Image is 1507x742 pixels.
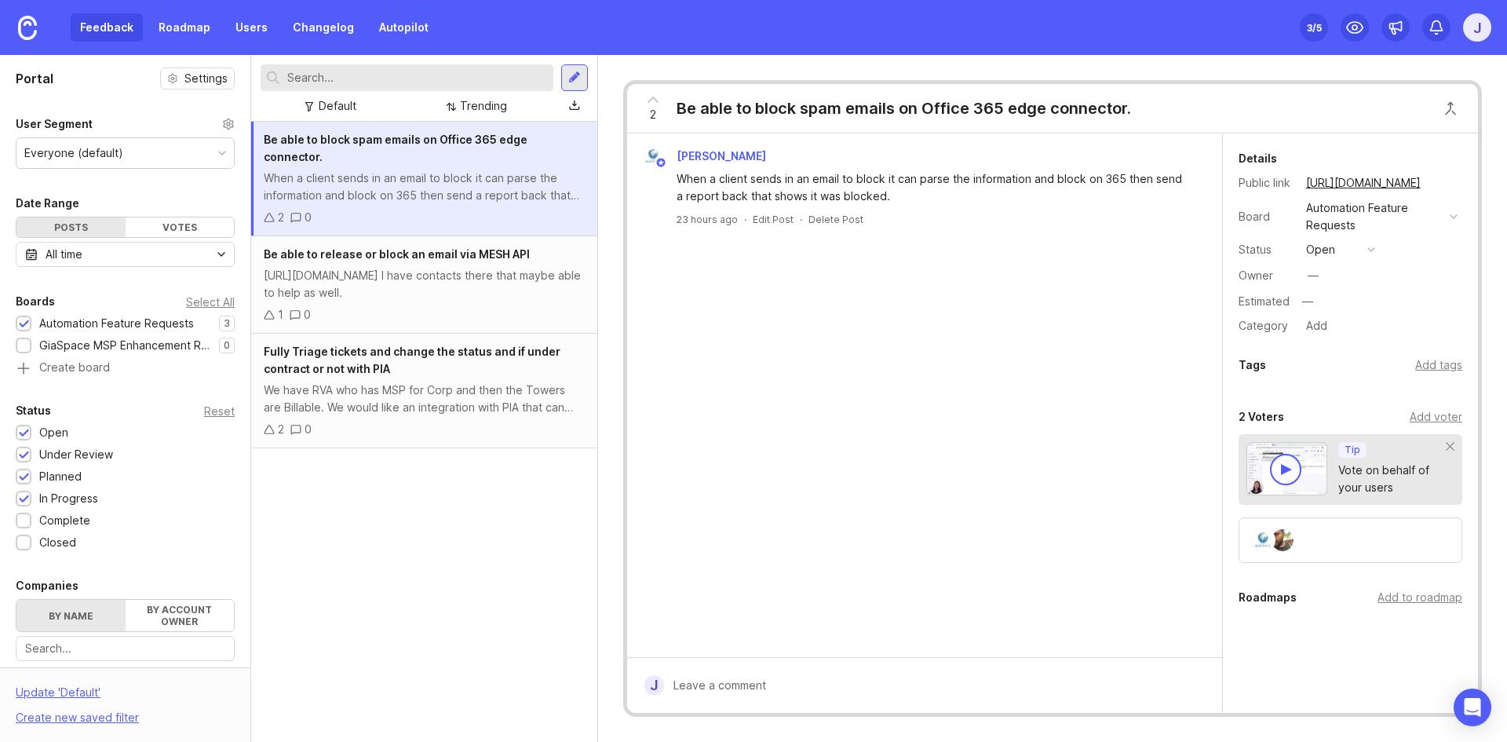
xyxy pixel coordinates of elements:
[633,146,779,166] a: Rob Giannini[PERSON_NAME]
[204,407,235,415] div: Reset
[39,534,76,551] div: Closed
[39,315,194,332] div: Automation Feature Requests
[209,248,234,261] svg: toggle icon
[283,13,363,42] a: Changelog
[1308,267,1319,284] div: —
[278,306,283,323] div: 1
[16,401,51,420] div: Status
[24,144,123,162] div: Everyone (default)
[264,170,585,204] div: When a client sends in an email to block it can parse the information and block on 365 then send ...
[16,194,79,213] div: Date Range
[278,209,284,226] div: 2
[643,146,663,166] img: Rob Giannini
[1246,442,1328,495] img: video-thumbnail-vote-d41b83416815613422e2ca741bf692cc.jpg
[1239,267,1294,284] div: Owner
[39,490,98,507] div: In Progress
[39,424,68,441] div: Open
[1463,13,1491,42] button: J
[1252,529,1274,551] img: Rob Giannini
[1239,356,1266,375] div: Tags
[16,292,55,311] div: Boards
[278,421,284,438] div: 2
[1239,174,1294,192] div: Public link
[46,246,82,263] div: All time
[264,382,585,416] div: We have RVA who has MSP for Corp and then the Towers are Billable. We would like an integration w...
[16,576,78,595] div: Companies
[1239,588,1297,607] div: Roadmaps
[251,334,597,448] a: Fully Triage tickets and change the status and if under contract or not with PIAWe have RVA who h...
[287,69,547,86] input: Search...
[186,298,235,306] div: Select All
[1345,444,1360,456] p: Tip
[808,213,863,226] div: Delete Post
[305,421,312,438] div: 0
[753,213,794,226] div: Edit Post
[650,106,656,123] span: 2
[677,149,766,163] span: [PERSON_NAME]
[744,213,746,226] div: ·
[16,709,139,726] div: Create new saved filter
[1300,13,1328,42] button: 3/5
[224,317,230,330] p: 3
[655,157,666,169] img: member badge
[1415,356,1462,374] div: Add tags
[1377,589,1462,606] div: Add to roadmap
[1239,317,1294,334] div: Category
[16,684,100,709] div: Update ' Default '
[677,97,1131,119] div: Be able to block spam emails on Office 365 edge connector.
[226,13,277,42] a: Users
[1272,529,1294,551] img: Yayati Chothe
[25,640,225,657] input: Search...
[16,69,53,88] h1: Portal
[126,217,235,237] div: Votes
[800,213,802,226] div: ·
[677,170,1191,205] div: When a client sends in an email to block it can parse the information and block on 365 then send ...
[224,339,230,352] p: 0
[1239,296,1290,307] div: Estimated
[1294,316,1332,336] a: Add
[370,13,438,42] a: Autopilot
[1306,199,1443,234] div: Automation Feature Requests
[39,468,82,485] div: Planned
[251,236,597,334] a: Be able to release or block an email via MESH API[URL][DOMAIN_NAME] I have contacts there that ma...
[39,337,211,354] div: GiaSpace MSP Enhancement Requests
[39,512,90,529] div: Complete
[149,13,220,42] a: Roadmap
[304,306,311,323] div: 0
[1239,408,1284,426] div: 2 Voters
[251,122,597,236] a: Be able to block spam emails on Office 365 edge connector.When a client sends in an email to bloc...
[16,115,93,133] div: User Segment
[1239,149,1277,168] div: Details
[644,675,664,696] div: J
[264,267,585,302] div: [URL][DOMAIN_NAME] I have contacts there that maybe able to help as well.
[305,209,312,226] div: 0
[1338,462,1447,496] div: Vote on behalf of your users
[184,71,228,86] span: Settings
[264,247,530,261] span: Be able to release or block an email via MESH API
[1301,173,1425,193] a: [URL][DOMAIN_NAME]
[1297,291,1318,312] div: —
[16,362,235,376] a: Create board
[1306,241,1335,258] div: open
[16,217,126,237] div: Posts
[126,600,235,631] label: By account owner
[1301,316,1332,336] div: Add
[1410,408,1462,426] div: Add voter
[264,133,527,163] span: Be able to block spam emails on Office 365 edge connector.
[1307,16,1322,38] div: 3 /5
[319,97,356,115] div: Default
[1454,689,1491,726] div: Open Intercom Messenger
[18,16,37,40] img: Canny Home
[160,68,235,90] button: Settings
[1435,93,1466,124] button: Close button
[677,213,738,226] a: 23 hours ago
[1239,241,1294,258] div: Status
[264,345,560,375] span: Fully Triage tickets and change the status and if under contract or not with PIA
[460,97,507,115] div: Trending
[16,600,126,631] label: By name
[39,446,113,463] div: Under Review
[1239,208,1294,225] div: Board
